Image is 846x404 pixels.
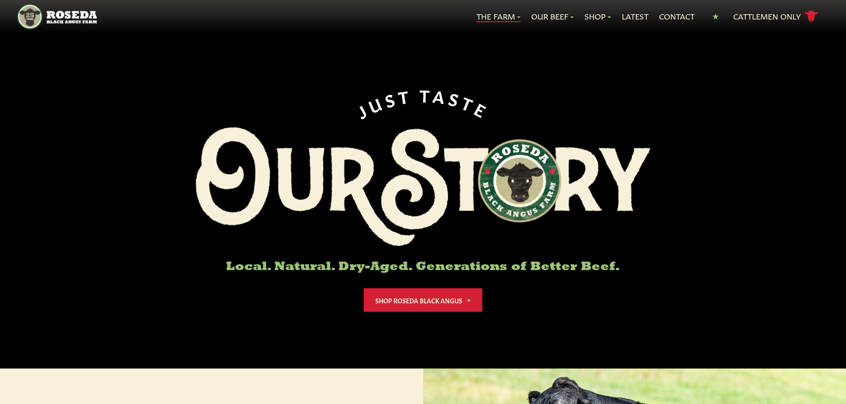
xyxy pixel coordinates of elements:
a: Latest [622,11,648,22]
div: JUST TASTE [353,85,494,120]
img: Roseda Black Aangus Farm [196,127,651,246]
span: J [353,99,372,120]
span: T [397,86,413,105]
a: Shop [584,11,611,22]
span: A [432,86,449,105]
a: The Farm [477,11,520,22]
a: Contact [659,11,695,22]
span: S [382,88,400,108]
span: T [460,92,479,114]
a: Cattlemen Only [733,9,818,24]
a: Shop Roseda Black Angus [364,288,482,312]
img: https://roseda.com/wp-content/uploads/2021/05/roseda-25-header.png [17,4,96,30]
span: T [420,85,434,103]
span: U [365,92,386,114]
span: S [447,88,465,109]
h6: Local. Natural. Dry-Aged. Generations of Better Beef. [196,260,651,274]
a: Our Beef [531,11,574,22]
span: E [473,98,493,120]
